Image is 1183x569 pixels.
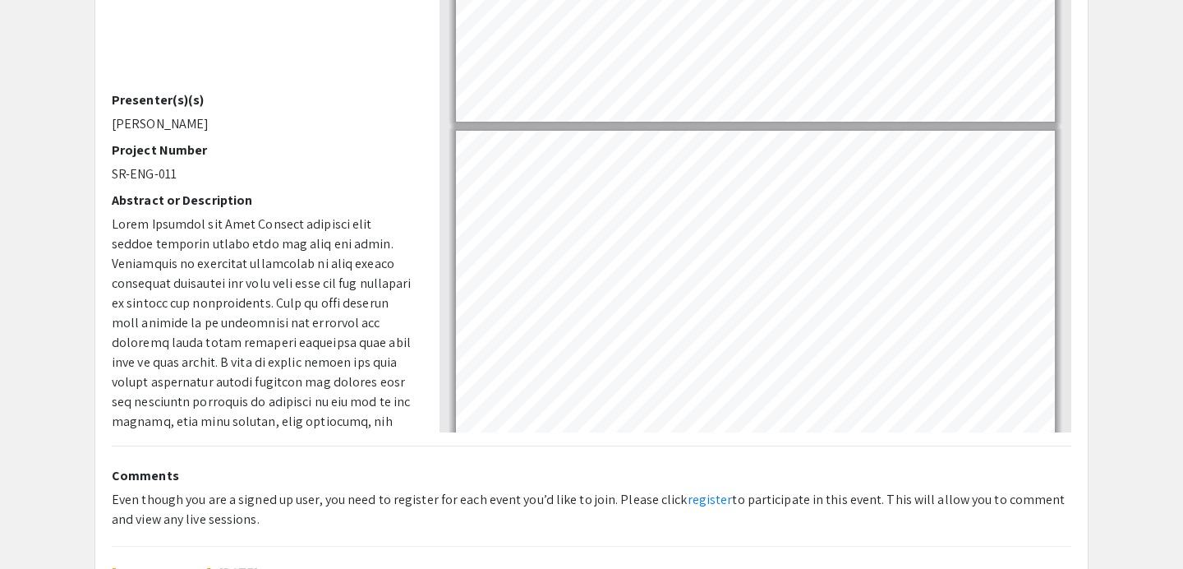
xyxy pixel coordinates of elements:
iframe: Chat [12,495,70,557]
h2: Project Number [112,142,415,158]
p: SR-ENG-011 [112,164,415,184]
h2: Abstract or Description [112,192,415,208]
h2: Comments [112,468,1071,483]
p: [PERSON_NAME] [112,114,415,134]
div: Even though you are a signed up user, you need to register for each event you’d like to join. Ple... [112,490,1071,530]
a: register [688,491,733,508]
div: Page 2 [449,123,1062,475]
h2: Presenter(s)(s) [112,92,415,108]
